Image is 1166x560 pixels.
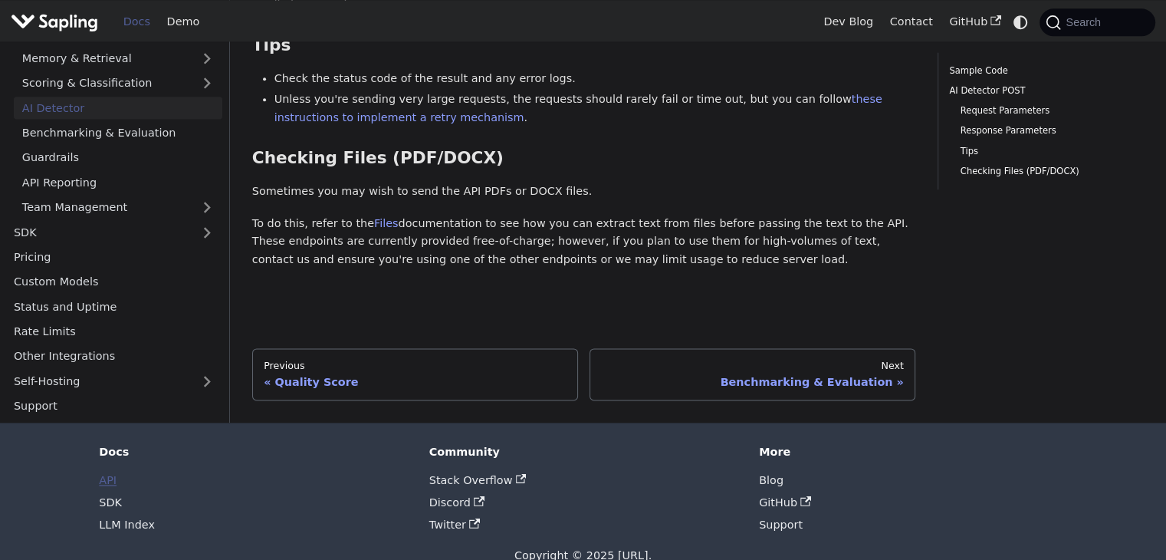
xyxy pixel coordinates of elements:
a: Response Parameters [961,124,1133,138]
a: Tips [961,144,1133,159]
img: Sapling.ai [11,11,98,33]
div: Quality Score [264,375,567,389]
a: GitHub [759,496,811,509]
button: Expand sidebar category 'SDK' [192,221,222,243]
a: SDK [5,221,192,243]
a: GitHub [941,10,1009,34]
a: Dev Blog [815,10,881,34]
a: Custom Models [5,271,222,293]
button: Switch between dark and light mode (currently system mode) [1010,11,1032,33]
p: Sometimes you may wish to send the API PDFs or DOCX files. [252,183,915,201]
a: Scoring & Classification [14,72,222,94]
button: Search (Command+K) [1040,8,1155,36]
a: Checking Files (PDF/DOCX) [961,164,1133,179]
p: To do this, refer to the documentation to see how you can extract text from files before passing ... [252,215,915,269]
a: Sample Code [949,64,1138,78]
a: Files [374,217,399,229]
a: Other Integrations [5,345,222,367]
a: Benchmarking & Evaluation [14,121,222,143]
nav: Docs pages [252,348,915,400]
a: these instructions to implement a retry mechanism [274,93,882,124]
a: LLM Index [99,519,155,531]
span: Search [1061,16,1110,28]
a: API Reporting [14,171,222,193]
a: Support [759,519,803,531]
a: SDK [99,496,122,509]
a: Support [5,395,222,417]
a: Docs [115,10,159,34]
a: Twitter [429,519,480,531]
div: More [759,445,1067,459]
a: API [99,474,117,486]
a: Request Parameters [961,104,1133,118]
a: PreviousQuality Score [252,348,578,400]
div: Previous [264,360,567,372]
div: Next [601,360,904,372]
a: Contact [882,10,941,34]
a: Self-Hosting [5,370,222,392]
a: Sapling.aiSapling.ai [11,11,103,33]
div: Community [429,445,737,459]
a: NextBenchmarking & Evaluation [590,348,915,400]
li: Check the status code of the result and any error logs. [274,70,916,88]
a: Demo [159,10,208,34]
a: Rate Limits [5,320,222,342]
div: Docs [99,445,407,459]
a: AI Detector POST [949,84,1138,98]
div: Benchmarking & Evaluation [601,375,904,389]
a: Pricing [5,245,222,268]
a: Memory & Retrieval [14,47,222,69]
a: Team Management [14,196,222,219]
h3: Checking Files (PDF/DOCX) [252,148,915,169]
a: AI Detector [14,97,222,119]
a: Status and Uptime [5,295,222,318]
a: Guardrails [14,147,222,169]
li: Unless you're sending very large requests, the requests should rarely fail or time out, but you c... [274,91,916,127]
a: Stack Overflow [429,474,526,486]
h3: Tips [252,35,915,56]
a: Discord [429,496,484,509]
a: Blog [759,474,783,486]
